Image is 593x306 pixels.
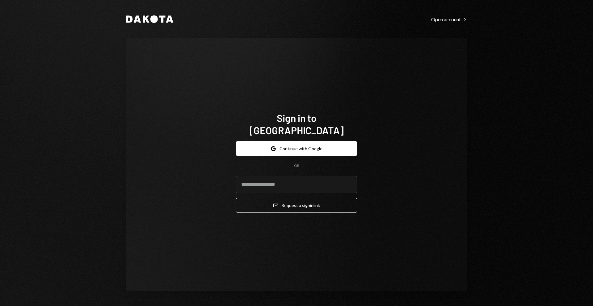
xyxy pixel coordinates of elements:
button: Continue with Google [236,141,357,156]
button: Request a signinlink [236,198,357,213]
h1: Sign in to [GEOGRAPHIC_DATA] [236,112,357,136]
a: Open account [431,16,467,23]
div: OR [294,163,299,168]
